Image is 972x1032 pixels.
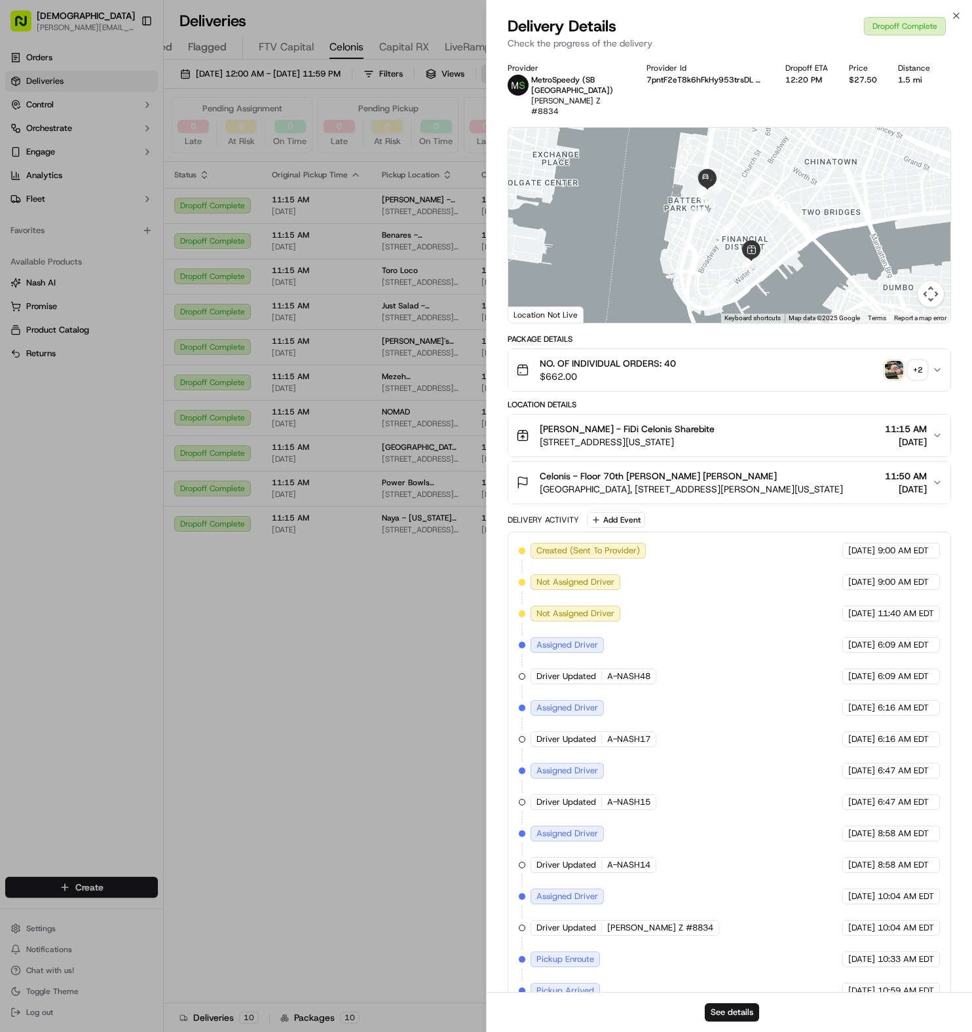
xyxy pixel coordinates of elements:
[848,891,875,902] span: [DATE]
[508,415,950,456] button: [PERSON_NAME] - FiDi Celonis Sharebite[STREET_ADDRESS][US_STATE]11:15 AM[DATE]
[540,357,676,370] span: NO. OF INDIVIDUAL ORDERS: 40
[701,182,719,199] div: 13
[720,218,738,235] div: 5
[789,314,860,322] span: Map data ©2025 Google
[536,639,598,651] span: Assigned Driver
[512,306,555,323] a: Open this area in Google Maps (opens a new window)
[724,314,781,323] button: Keyboard shortcuts
[848,671,875,682] span: [DATE]
[848,765,875,777] span: [DATE]
[607,859,650,871] span: A-NASH14
[785,75,828,85] div: 12:20 PM
[878,702,929,714] span: 6:16 AM EDT
[746,177,763,194] div: 4
[508,75,529,96] img: metro_speed_logo.png
[699,183,716,200] div: 14
[508,16,616,37] span: Delivery Details
[885,470,927,483] span: 11:50 AM
[508,37,951,50] p: Check the progress of the delivery
[878,891,934,902] span: 10:04 AM EDT
[45,138,166,149] div: We're available if you need us!
[536,953,594,965] span: Pickup Enroute
[898,63,930,73] div: Distance
[508,462,950,504] button: Celonis - Floor 70th [PERSON_NAME] [PERSON_NAME][GEOGRAPHIC_DATA], [STREET_ADDRESS][PERSON_NAME][...
[848,828,875,839] span: [DATE]
[690,208,707,225] div: 10
[536,891,598,902] span: Assigned Driver
[848,639,875,651] span: [DATE]
[540,435,715,449] span: [STREET_ADDRESS][US_STATE]
[908,361,927,379] div: + 2
[508,63,626,73] div: Provider
[536,828,598,839] span: Assigned Driver
[536,733,596,745] span: Driver Updated
[878,545,929,557] span: 9:00 AM EDT
[898,75,930,85] div: 1.5 mi
[713,287,730,304] div: 9
[848,985,875,997] span: [DATE]
[536,985,594,997] span: Pickup Arrived
[848,796,875,808] span: [DATE]
[885,422,927,435] span: 11:15 AM
[540,483,843,496] span: [GEOGRAPHIC_DATA], [STREET_ADDRESS][PERSON_NAME][US_STATE]
[536,922,596,934] span: Driver Updated
[512,306,555,323] img: Google
[785,63,828,73] div: Dropoff ETA
[878,576,929,588] span: 9:00 AM EDT
[711,280,728,297] div: 8
[878,608,934,619] span: 11:40 AM EDT
[848,702,875,714] span: [DATE]
[849,63,877,73] div: Price
[508,349,950,391] button: NO. OF INDIVIDUAL ORDERS: 40$662.00photo_proof_of_pickup image+2
[8,185,105,208] a: 📗Knowledge Base
[34,84,236,98] input: Got a question? Start typing here...
[878,922,934,934] span: 10:04 AM EDT
[646,75,764,85] button: 7pntF2eT8k6hFkHy953trsDL WW8HLcXPnPh9O7Kwu00BLSJk
[536,545,640,557] span: Created (Sent To Provider)
[885,361,927,379] button: photo_proof_of_pickup image+2
[878,859,929,871] span: 8:58 AM EDT
[705,1003,759,1022] button: See details
[848,859,875,871] span: [DATE]
[848,953,875,965] span: [DATE]
[646,63,764,73] div: Provider Id
[130,222,159,232] span: Pylon
[848,576,875,588] span: [DATE]
[878,985,934,997] span: 10:59 AM EDT
[13,191,24,202] div: 📗
[13,13,39,39] img: Nash
[508,334,951,344] div: Package Details
[607,733,650,745] span: A-NASH17
[540,470,777,483] span: Celonis - Floor 70th [PERSON_NAME] [PERSON_NAME]
[13,52,238,73] p: Welcome 👋
[26,190,100,203] span: Knowledge Base
[878,828,929,839] span: 8:58 AM EDT
[848,608,875,619] span: [DATE]
[536,796,596,808] span: Driver Updated
[894,314,946,322] a: Report a map error
[848,922,875,934] span: [DATE]
[540,370,676,383] span: $662.00
[13,125,37,149] img: 1736555255976-a54dd68f-1ca7-489b-9aae-adbdc363a1c4
[878,639,929,651] span: 6:09 AM EDT
[607,671,650,682] span: A-NASH48
[124,190,210,203] span: API Documentation
[849,75,877,85] div: $27.50
[885,483,927,496] span: [DATE]
[885,435,927,449] span: [DATE]
[868,314,886,322] a: Terms (opens in new tab)
[92,221,159,232] a: Powered byPylon
[536,671,596,682] span: Driver Updated
[607,796,650,808] span: A-NASH15
[531,96,601,117] span: [PERSON_NAME] Z #8834
[885,361,903,379] img: photo_proof_of_pickup image
[508,515,579,525] div: Delivery Activity
[702,188,719,205] div: 12
[878,733,929,745] span: 6:16 AM EDT
[878,796,929,808] span: 6:47 AM EDT
[536,608,614,619] span: Not Assigned Driver
[587,512,645,528] button: Add Event
[536,702,598,714] span: Assigned Driver
[508,399,951,410] div: Location Details
[878,671,929,682] span: 6:09 AM EDT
